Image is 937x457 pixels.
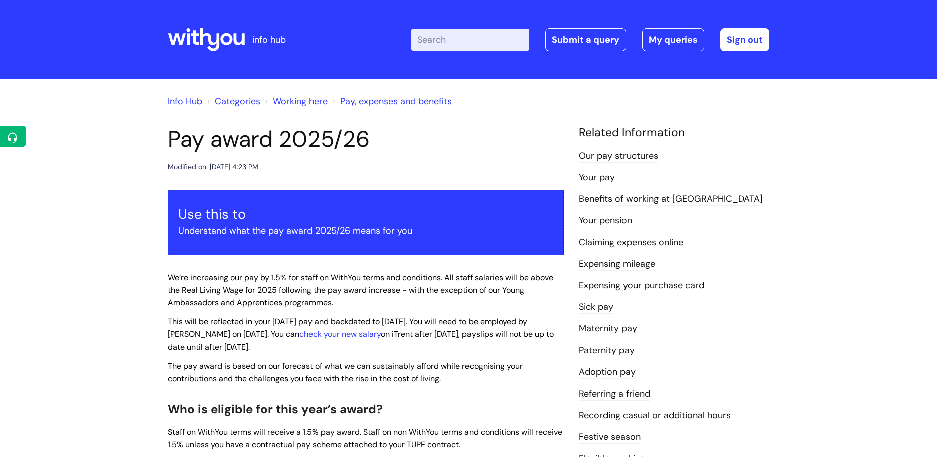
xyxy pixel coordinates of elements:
[579,431,641,444] a: Festive season
[168,272,553,308] span: We’re increasing our pay by 1.5% for staff on WithYou terms and conditions. All staff salaries wi...
[252,32,286,48] p: info hub
[579,150,658,163] a: Our pay structures
[579,171,615,184] a: Your pay
[579,236,683,249] a: Claiming expenses online
[579,214,632,227] a: Your pension
[411,28,769,51] div: | -
[263,93,328,109] li: Working here
[579,193,763,206] a: Benefits of working at [GEOGRAPHIC_DATA]
[299,329,381,339] a: check your new salary
[168,126,564,153] h1: Pay award 2025/26
[178,206,553,222] h3: Use this to
[330,93,452,109] li: Pay, expenses and benefits
[579,388,650,401] a: Referring a friend
[579,344,635,357] a: Paternity pay
[579,301,613,314] a: Sick pay
[168,361,523,384] span: The pay award is based on our forecast of what we can sustainably afford while recognising your c...
[340,95,452,107] a: Pay, expenses and benefits
[720,28,769,51] a: Sign out
[642,28,704,51] a: My queries
[205,93,260,109] li: Solution home
[273,95,328,107] a: Working here
[168,316,554,352] span: This will be reflected in your [DATE] pay and backdated to [DATE]. You will need to be employed b...
[579,258,655,271] a: Expensing mileage
[168,401,383,417] span: Who is eligible for this year’s award?
[215,95,260,107] a: Categories
[168,427,562,450] span: Staff on WithYou terms will receive a 1.5% pay award. Staff on non WithYou terms and conditions w...
[411,29,529,51] input: Search
[545,28,626,51] a: Submit a query
[178,222,553,239] p: Understand what the pay award 2025/26 means for you
[579,322,637,335] a: Maternity pay
[579,126,769,140] h4: Related Information
[579,409,731,422] a: Recording casual or additional hours
[168,95,202,107] a: Info Hub
[168,161,258,173] div: Modified on: [DATE] 4:23 PM
[579,366,636,379] a: Adoption pay
[579,279,704,292] a: Expensing your purchase card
